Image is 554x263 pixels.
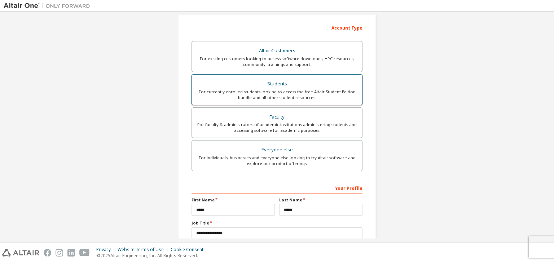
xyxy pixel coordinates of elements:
div: For faculty & administrators of academic institutions administering students and accessing softwa... [196,122,358,133]
img: youtube.svg [79,249,90,257]
div: Your Profile [192,182,362,193]
div: For currently enrolled students looking to access the free Altair Student Edition bundle and all ... [196,89,358,101]
div: Faculty [196,112,358,122]
div: Students [196,79,358,89]
label: Job Title [192,220,362,226]
div: Website Terms of Use [118,247,171,253]
label: First Name [192,197,275,203]
label: Last Name [279,197,362,203]
div: For existing customers looking to access software downloads, HPC resources, community, trainings ... [196,56,358,67]
img: instagram.svg [56,249,63,257]
img: altair_logo.svg [2,249,39,257]
p: © 2025 Altair Engineering, Inc. All Rights Reserved. [96,253,208,259]
div: Account Type [192,22,362,33]
div: Everyone else [196,145,358,155]
img: facebook.svg [44,249,51,257]
div: Altair Customers [196,46,358,56]
div: Privacy [96,247,118,253]
div: Cookie Consent [171,247,208,253]
div: For individuals, businesses and everyone else looking to try Altair software and explore our prod... [196,155,358,166]
img: linkedin.svg [67,249,75,257]
img: Altair One [4,2,94,9]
